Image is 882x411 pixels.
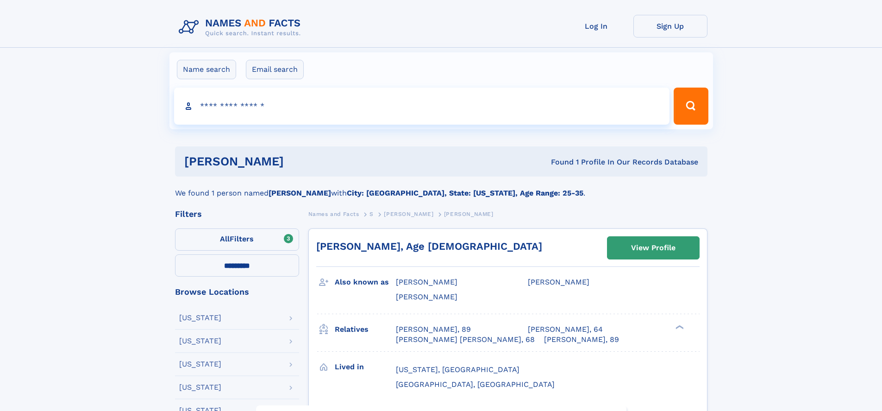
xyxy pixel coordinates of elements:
[396,278,457,286] span: [PERSON_NAME]
[396,335,535,345] a: [PERSON_NAME] [PERSON_NAME], 68
[335,274,396,290] h3: Also known as
[174,88,670,125] input: search input
[269,189,331,197] b: [PERSON_NAME]
[335,359,396,375] h3: Lived in
[559,15,633,38] a: Log In
[396,324,471,335] a: [PERSON_NAME], 89
[175,15,308,40] img: Logo Names and Facts
[369,208,374,220] a: S
[633,15,707,38] a: Sign Up
[179,337,221,345] div: [US_STATE]
[246,60,304,79] label: Email search
[175,228,299,251] label: Filters
[528,278,589,286] span: [PERSON_NAME]
[175,177,707,199] div: We found 1 person named with .
[175,210,299,218] div: Filters
[417,157,698,167] div: Found 1 Profile In Our Records Database
[384,208,433,220] a: [PERSON_NAME]
[396,380,555,389] span: [GEOGRAPHIC_DATA], [GEOGRAPHIC_DATA]
[673,324,684,330] div: ❯
[674,88,708,125] button: Search Button
[631,237,676,259] div: View Profile
[179,314,221,322] div: [US_STATE]
[177,60,236,79] label: Name search
[184,156,418,167] h1: [PERSON_NAME]
[347,189,583,197] b: City: [GEOGRAPHIC_DATA], State: [US_STATE], Age Range: 25-35
[369,211,374,217] span: S
[316,240,542,252] a: [PERSON_NAME], Age [DEMOGRAPHIC_DATA]
[444,211,494,217] span: [PERSON_NAME]
[179,360,221,368] div: [US_STATE]
[396,365,519,374] span: [US_STATE], [GEOGRAPHIC_DATA]
[175,288,299,296] div: Browse Locations
[308,208,359,220] a: Names and Facts
[607,237,699,259] a: View Profile
[544,335,619,345] a: [PERSON_NAME], 89
[396,292,457,301] span: [PERSON_NAME]
[384,211,433,217] span: [PERSON_NAME]
[528,324,603,335] a: [PERSON_NAME], 64
[179,384,221,391] div: [US_STATE]
[335,322,396,337] h3: Relatives
[220,234,230,243] span: All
